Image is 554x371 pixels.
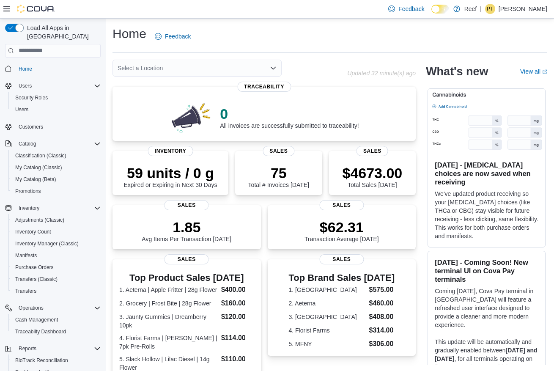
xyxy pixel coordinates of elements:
span: Adjustments (Classic) [12,215,101,225]
dd: $120.00 [221,312,254,322]
a: Manifests [12,250,40,261]
span: Sales [165,200,209,210]
p: Reef [464,4,477,14]
button: Home [2,63,104,75]
span: Catalog [19,140,36,147]
a: BioTrack Reconciliation [12,355,71,366]
span: Home [15,63,101,74]
div: Avg Items Per Transaction [DATE] [142,219,231,242]
h2: What's new [426,65,488,78]
a: Promotions [12,186,44,196]
svg: External link [542,69,547,74]
p: | [480,4,482,14]
dd: $400.00 [221,285,254,295]
span: Promotions [12,186,101,196]
span: Manifests [15,252,37,259]
button: Inventory Count [8,226,104,238]
span: Traceabilty Dashboard [12,327,101,337]
button: Inventory Manager (Classic) [8,238,104,250]
button: Transfers [8,285,104,297]
span: Operations [19,305,44,311]
span: Purchase Orders [12,262,101,272]
dd: $110.00 [221,354,254,364]
span: Users [12,104,101,115]
span: Sales [263,146,294,156]
span: Classification (Classic) [15,152,66,159]
dt: 4. Florist Farms [288,326,365,335]
span: Load All Apps in [GEOGRAPHIC_DATA] [24,24,101,41]
button: My Catalog (Classic) [8,162,104,173]
a: Feedback [385,0,428,17]
dd: $575.00 [369,285,395,295]
span: Customers [19,124,43,130]
a: Home [15,64,36,74]
p: 1.85 [142,219,231,236]
p: 0 [220,105,359,122]
button: Traceabilty Dashboard [8,326,104,338]
span: Transfers [15,288,36,294]
div: Expired or Expiring in Next 30 Days [124,165,217,188]
div: Payton Tromblee [485,4,495,14]
span: My Catalog (Classic) [15,164,62,171]
h1: Home [112,25,146,42]
p: [PERSON_NAME] [499,4,547,14]
div: Total Sales [DATE] [342,165,402,188]
span: Transfers [12,286,101,296]
dt: 2. Aeterna [288,299,365,308]
span: Manifests [12,250,101,261]
dd: $160.00 [221,298,254,308]
dt: 1. Aeterna | Apple Fritter | 28g Flower [119,286,218,294]
span: Operations [15,303,101,313]
h3: Top Product Sales [DATE] [119,273,254,283]
dd: $114.00 [221,333,254,343]
span: My Catalog (Beta) [15,176,56,183]
a: My Catalog (Classic) [12,162,66,173]
button: Operations [15,303,47,313]
p: 59 units / 0 g [124,165,217,181]
span: Users [19,82,32,89]
span: BioTrack Reconciliation [12,355,101,366]
dd: $306.00 [369,339,395,349]
h3: [DATE] - Coming Soon! New terminal UI on Cova Pay terminals [435,258,538,283]
span: Sales [165,254,209,264]
span: Promotions [15,188,41,195]
a: Transfers [12,286,40,296]
p: We've updated product receiving so your [MEDICAL_DATA] choices (like THCa or CBG) stay visible fo... [435,190,538,240]
span: Inventory Count [15,228,51,235]
a: View allExternal link [520,68,547,75]
button: Reports [2,343,104,355]
a: Feedback [151,28,194,45]
button: Promotions [8,185,104,197]
button: Users [2,80,104,92]
p: $4673.00 [342,165,402,181]
a: Cash Management [12,315,61,325]
button: Catalog [2,138,104,150]
button: Operations [2,302,104,314]
a: Inventory Manager (Classic) [12,239,82,249]
span: Customers [15,121,101,132]
button: Reports [15,344,40,354]
button: Classification (Classic) [8,150,104,162]
p: Coming [DATE], Cova Pay terminal in [GEOGRAPHIC_DATA] will feature a refreshed user interface des... [435,287,538,329]
span: Security Roles [12,93,101,103]
a: Security Roles [12,93,51,103]
button: Inventory [2,202,104,214]
button: Cash Management [8,314,104,326]
span: Inventory [148,146,193,156]
img: 0 [170,100,214,134]
a: Traceabilty Dashboard [12,327,69,337]
span: Inventory Manager (Classic) [15,240,79,247]
span: Users [15,106,28,113]
a: Classification (Classic) [12,151,70,161]
dt: 5. MFNY [288,340,365,348]
dt: 3. Jaunty Gummies | Dreamberry 10pk [119,313,218,330]
div: Total # Invoices [DATE] [248,165,309,188]
img: Cova [17,5,55,13]
span: Purchase Orders [15,264,54,271]
dd: $314.00 [369,325,395,335]
a: My Catalog (Beta) [12,174,60,184]
dt: 4. Florist Farms | [PERSON_NAME] | 7pk Pre-Rolls [119,334,218,351]
button: Security Roles [8,92,104,104]
span: Feedback [398,5,424,13]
